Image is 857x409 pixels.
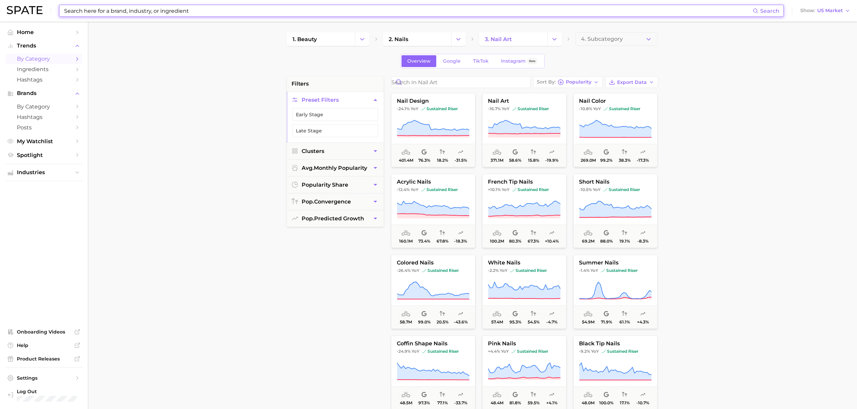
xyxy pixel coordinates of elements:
[582,239,595,244] span: 69.2m
[800,9,815,12] span: Show
[640,229,645,237] span: popularity predicted growth: Very Unlikely
[549,310,554,318] span: popularity predicted growth: Very Unlikely
[482,341,566,347] span: pink nails
[5,327,82,337] a: Onboarding Videos
[531,391,536,399] span: popularity convergence: Medium Convergence
[637,239,648,244] span: -8.3%
[458,310,463,318] span: popularity predicted growth: Very Unlikely
[574,98,657,104] span: nail color
[5,74,82,85] a: Hashtags
[528,158,539,163] span: 15.8%
[604,107,608,111] img: sustained riser
[5,167,82,178] button: Industries
[287,143,384,159] button: Clusters
[509,320,521,324] span: 95.3%
[17,388,91,395] span: Log Out
[581,36,623,42] span: 4. Subcategory
[437,55,466,67] a: Google
[584,148,592,156] span: average monthly popularity: Very High Popularity
[391,77,530,88] input: Search in nail art
[502,187,509,192] span: YoY
[437,320,448,324] span: 20.5%
[566,80,591,84] span: Popularity
[547,32,562,46] button: Change Category
[412,268,419,273] span: YoY
[402,148,410,156] span: average monthly popularity: Very High Popularity
[579,268,589,273] span: -1.4%
[513,310,518,318] span: popularity share: Google
[391,179,475,185] span: acrylic nails
[302,165,314,171] abbr: average
[5,101,82,112] a: by Category
[512,106,549,112] span: sustained riser
[601,269,605,273] img: sustained riser
[490,239,504,244] span: 100.2m
[400,320,412,324] span: 58.7m
[510,268,547,273] span: sustained riser
[454,401,467,405] span: -33.7%
[488,268,499,273] span: -2.2%
[584,229,592,237] span: average monthly popularity: Very High Popularity
[458,391,463,399] span: popularity predicted growth: Uncertain
[17,152,71,158] span: Spotlight
[604,106,640,112] span: sustained riser
[488,106,501,111] span: -16.7%
[573,174,658,248] button: short nails-10.5% YoYsustained risersustained riser69.2m88.0%19.1%-8.3%
[292,108,378,121] button: Early Stage
[512,187,549,192] span: sustained riser
[302,148,324,154] span: Clusters
[501,349,509,354] span: YoY
[482,260,566,266] span: white nails
[579,349,590,354] span: -9.2%
[287,160,384,176] button: avg.monthly popularity
[437,239,448,244] span: 67.8%
[622,148,627,156] span: popularity convergence: Low Convergence
[488,187,501,192] span: +10.1%
[422,349,426,353] img: sustained riser
[411,187,418,192] span: YoY
[17,329,71,335] span: Onboarding Videos
[391,255,475,329] button: colored nails-26.4% YoYsustained risersustained riser58.7m99.0%20.5%-43.6%
[5,64,82,74] a: Ingredients
[411,106,418,112] span: YoY
[440,229,445,237] span: popularity convergence: High Convergence
[5,150,82,160] a: Spotlight
[817,9,843,12] span: US Market
[397,106,410,111] span: -24.1%
[302,215,314,222] abbr: popularity index
[546,320,557,324] span: -4.7%
[482,93,566,167] button: nail art-16.7% YoYsustained risersustained riser371.1m58.6%15.8%-19.9%
[509,158,521,163] span: 58.6%
[528,239,539,244] span: 67.3%
[599,401,613,405] span: 100.0%
[383,32,451,46] a: 2. nails
[400,401,412,405] span: 48.5m
[451,32,466,46] button: Change Category
[5,54,82,64] a: by Category
[412,349,419,354] span: YoY
[391,93,475,167] button: nail design-24.1% YoYsustained risersustained riser401.4m76.3%18.2%-31.5%
[302,198,314,205] abbr: popularity index
[402,55,436,67] a: Overview
[622,391,627,399] span: popularity convergence: Very Low Convergence
[5,122,82,133] a: Posts
[302,182,348,188] span: popularity share
[604,229,609,237] span: popularity share: Google
[513,148,518,156] span: popularity share: Google
[545,158,558,163] span: -19.9%
[422,349,459,354] span: sustained riser
[421,188,425,192] img: sustained riser
[579,187,592,192] span: -10.5%
[287,32,355,46] a: 1. beauty
[440,391,445,399] span: popularity convergence: High Convergence
[602,349,606,353] img: sustained riser
[493,229,501,237] span: average monthly popularity: Very High Popularity
[604,391,609,399] span: popularity share: Google
[402,310,410,318] span: average monthly popularity: Very High Popularity
[389,36,408,42] span: 2. nails
[619,158,631,163] span: 38.3%
[421,310,427,318] span: popularity share: Google
[5,112,82,122] a: Hashtags
[407,58,431,64] span: Overview
[637,158,649,163] span: -17.3%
